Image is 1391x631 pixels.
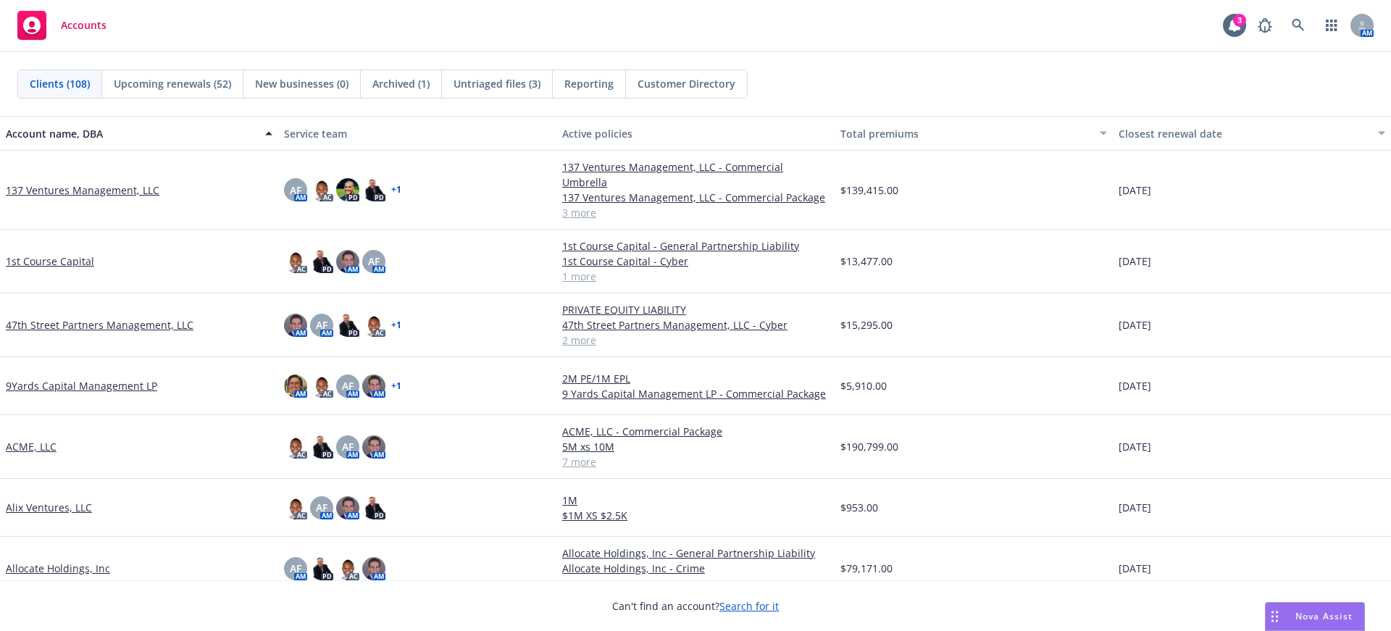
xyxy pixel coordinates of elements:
[362,375,385,398] img: photo
[1295,610,1353,622] span: Nova Assist
[564,76,614,91] span: Reporting
[310,435,333,459] img: photo
[454,76,540,91] span: Untriaged files (3)
[562,371,829,386] a: 2M PE/1M EPL
[562,546,829,561] a: Allocate Holdings, Inc - General Partnership Liability
[6,561,110,576] a: Allocate Holdings, Inc
[1119,439,1151,454] span: [DATE]
[840,183,898,198] span: $139,415.00
[6,439,57,454] a: ACME, LLC
[1265,602,1365,631] button: Nova Assist
[562,126,829,141] div: Active policies
[284,435,307,459] img: photo
[391,382,401,390] a: + 1
[284,375,307,398] img: photo
[6,126,256,141] div: Account name, DBA
[1119,126,1369,141] div: Closest renewal date
[391,321,401,330] a: + 1
[284,496,307,519] img: photo
[290,183,301,198] span: AF
[310,375,333,398] img: photo
[284,314,307,337] img: photo
[1119,183,1151,198] span: [DATE]
[336,496,359,519] img: photo
[310,557,333,580] img: photo
[612,598,779,614] span: Can't find an account?
[562,205,829,220] a: 3 more
[840,126,1091,141] div: Total premiums
[284,250,307,273] img: photo
[30,76,90,91] span: Clients (108)
[562,190,829,205] a: 137 Ventures Management, LLC - Commercial Package
[556,116,835,151] button: Active policies
[719,599,779,613] a: Search for it
[562,254,829,269] a: 1st Course Capital - Cyber
[61,20,106,31] span: Accounts
[6,183,159,198] a: 137 Ventures Management, LLC
[562,302,829,317] a: PRIVATE EQUITY LIABILITY
[1119,561,1151,576] span: [DATE]
[336,314,359,337] img: photo
[1113,116,1391,151] button: Closest renewal date
[840,439,898,454] span: $190,799.00
[362,557,385,580] img: photo
[1119,317,1151,333] span: [DATE]
[6,500,92,515] a: Alix Ventures, LLC
[840,378,887,393] span: $5,910.00
[1250,11,1279,40] a: Report a Bug
[310,178,333,201] img: photo
[1119,500,1151,515] span: [DATE]
[840,254,893,269] span: $13,477.00
[1284,11,1313,40] a: Search
[1119,378,1151,393] span: [DATE]
[840,317,893,333] span: $15,295.00
[316,500,327,515] span: AF
[835,116,1113,151] button: Total premiums
[336,250,359,273] img: photo
[1119,254,1151,269] span: [DATE]
[1317,11,1346,40] a: Switch app
[562,576,829,591] a: 2 more
[840,500,878,515] span: $953.00
[362,178,385,201] img: photo
[638,76,735,91] span: Customer Directory
[362,435,385,459] img: photo
[562,317,829,333] a: 47th Street Partners Management, LLC - Cyber
[368,254,380,269] span: AF
[562,493,829,508] a: 1M
[278,116,556,151] button: Service team
[1266,603,1284,630] div: Drag to move
[562,333,829,348] a: 2 more
[255,76,348,91] span: New businesses (0)
[391,185,401,194] a: + 1
[6,378,157,393] a: 9Yards Capital Management LP
[562,238,829,254] a: 1st Course Capital - General Partnership Liability
[362,496,385,519] img: photo
[336,557,359,580] img: photo
[362,314,385,337] img: photo
[562,439,829,454] a: 5M xs 10M
[562,424,829,439] a: ACME, LLC - Commercial Package
[316,317,327,333] span: AF
[336,178,359,201] img: photo
[284,126,551,141] div: Service team
[562,508,829,523] a: $1M XS $2.5K
[6,254,94,269] a: 1st Course Capital
[562,561,829,576] a: Allocate Holdings, Inc - Crime
[114,76,231,91] span: Upcoming renewals (52)
[562,454,829,469] a: 7 more
[342,439,354,454] span: AF
[372,76,430,91] span: Archived (1)
[290,561,301,576] span: AF
[562,386,829,401] a: 9 Yards Capital Management LP - Commercial Package
[310,250,333,273] img: photo
[562,159,829,190] a: 137 Ventures Management, LLC - Commercial Umbrella
[12,5,112,46] a: Accounts
[1233,14,1246,27] div: 3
